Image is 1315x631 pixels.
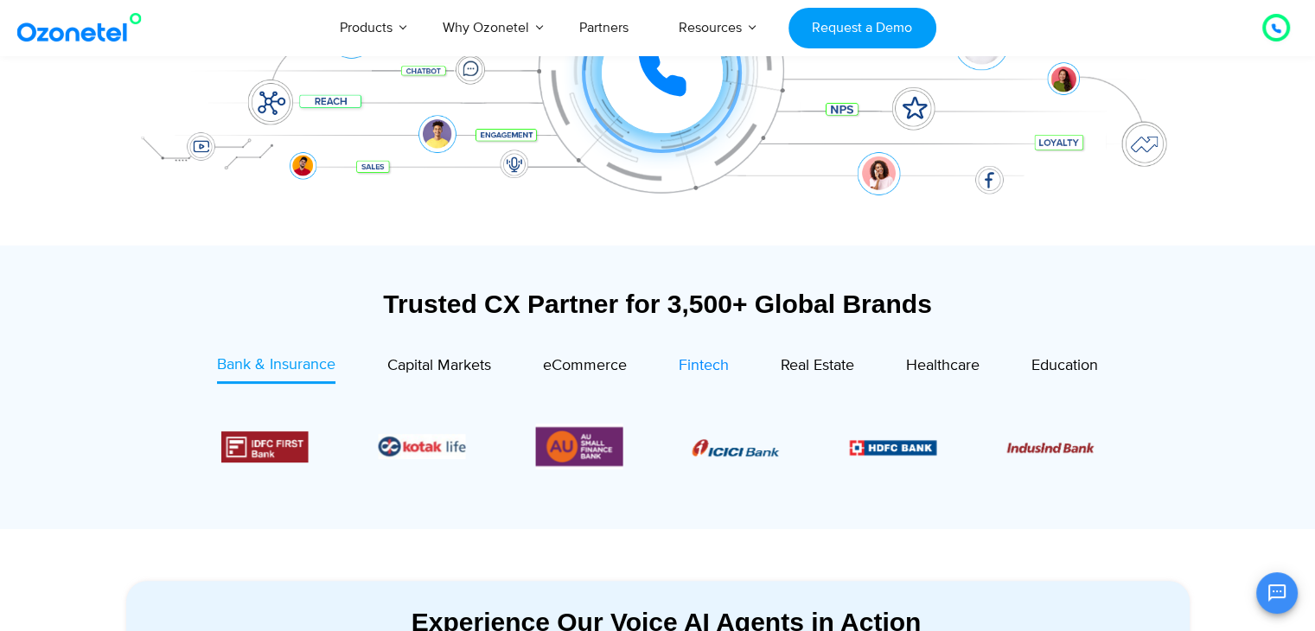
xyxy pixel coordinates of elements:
a: Fintech [679,354,729,383]
button: Open chat [1256,572,1298,614]
a: Real Estate [781,354,854,383]
a: Request a Demo [788,8,936,48]
span: eCommerce [543,356,627,375]
div: 4 / 6 [220,431,308,462]
img: Picture8.png [693,439,780,456]
a: Capital Markets [387,354,491,383]
a: Healthcare [906,354,980,383]
img: Picture12.png [220,431,308,462]
div: 5 / 6 [378,434,465,459]
div: 6 / 6 [535,424,622,469]
img: Picture9.png [850,440,937,455]
span: Fintech [679,356,729,375]
div: 2 / 6 [850,437,937,457]
a: Education [1031,354,1098,383]
a: eCommerce [543,354,627,383]
img: Picture26.jpg [378,434,465,459]
a: Bank & Insurance [217,354,335,384]
img: Picture13.png [535,424,622,469]
span: Real Estate [781,356,854,375]
div: 3 / 6 [1007,437,1095,457]
span: Education [1031,356,1098,375]
div: 1 / 6 [693,437,780,457]
span: Bank & Insurance [217,355,335,374]
span: Capital Markets [387,356,491,375]
span: Healthcare [906,356,980,375]
div: Image Carousel [221,424,1095,469]
img: Picture10.png [1007,443,1095,453]
div: Trusted CX Partner for 3,500+ Global Brands [126,289,1190,319]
